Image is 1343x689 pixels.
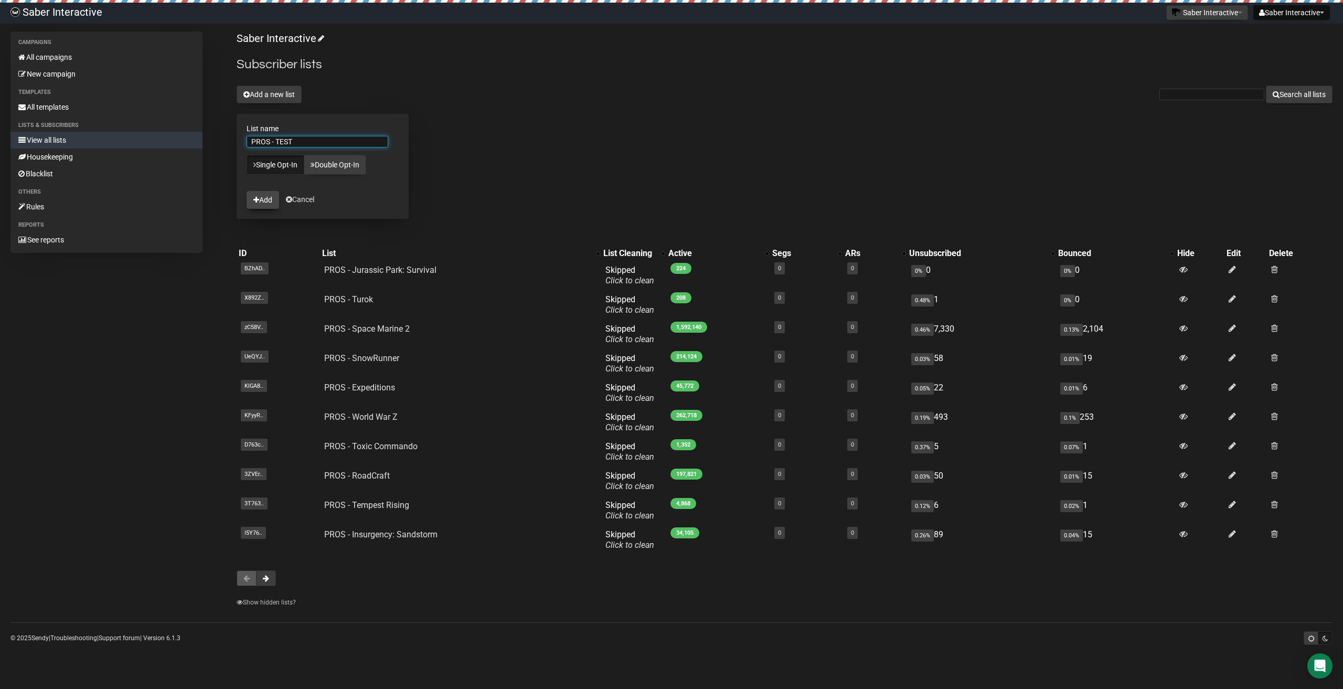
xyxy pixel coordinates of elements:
[10,86,202,99] li: Templates
[666,246,771,261] th: Active: No sort applied, activate to apply an ascending sort
[605,412,654,432] span: Skipped
[778,324,781,331] a: 0
[10,99,202,115] a: All templates
[324,324,410,334] a: PROS - Space Marine 2
[239,248,318,259] div: ID
[907,437,1056,467] td: 5
[605,383,654,403] span: Skipped
[605,324,654,344] span: Skipped
[605,393,654,403] a: Click to clean
[1060,265,1075,277] span: 0%
[605,452,654,462] a: Click to clean
[668,248,760,259] div: Active
[907,525,1056,555] td: 89
[10,198,202,215] a: Rules
[851,294,854,301] a: 0
[778,412,781,419] a: 0
[778,383,781,389] a: 0
[605,294,654,315] span: Skipped
[1269,248,1330,259] div: Delete
[911,324,934,336] span: 0.46%
[1172,8,1180,16] img: 1.png
[1056,437,1175,467] td: 1
[605,500,654,521] span: Skipped
[605,441,654,462] span: Skipped
[1060,383,1083,395] span: 0.01%
[907,261,1056,290] td: 0
[1266,86,1333,103] button: Search all lists
[10,119,202,132] li: Lists & subscribers
[907,246,1056,261] th: Unsubscribed: No sort applied, activate to apply an ascending sort
[1056,261,1175,290] td: 0
[237,55,1333,74] h2: Subscriber lists
[605,275,654,285] a: Click to clean
[1056,290,1175,320] td: 0
[670,322,707,333] span: 1,592,140
[851,353,854,360] a: 0
[1056,320,1175,349] td: 2,104
[241,439,268,451] span: D763c..
[10,66,202,82] a: New campaign
[10,219,202,231] li: Reports
[851,265,854,272] a: 0
[10,132,202,149] a: View all lists
[237,599,296,606] a: Show hidden lists?
[907,467,1056,496] td: 50
[845,248,897,259] div: ARs
[911,441,934,453] span: 0.37%
[911,529,934,542] span: 0.26%
[324,353,399,363] a: PROS - SnowRunner
[1056,496,1175,525] td: 1
[320,246,601,261] th: List: No sort applied, activate to apply an ascending sort
[1060,529,1083,542] span: 0.04%
[324,265,436,275] a: PROS - Jurassic Park: Survival
[1060,353,1083,365] span: 0.01%
[670,292,691,303] span: 208
[909,248,1046,259] div: Unsubscribed
[670,498,696,509] span: 4,868
[1060,412,1080,424] span: 0.1%
[1060,324,1083,336] span: 0.13%
[778,441,781,448] a: 0
[851,383,854,389] a: 0
[605,334,654,344] a: Click to clean
[605,511,654,521] a: Click to clean
[241,497,268,510] span: 3T763..
[911,471,934,483] span: 0.03%
[10,49,202,66] a: All campaigns
[605,265,654,285] span: Skipped
[1060,294,1075,306] span: 0%
[911,353,934,365] span: 0.03%
[778,294,781,301] a: 0
[241,262,269,274] span: BZhAD..
[247,191,279,209] button: Add
[241,321,267,333] span: zC58V..
[605,529,654,550] span: Skipped
[247,124,399,133] label: List name
[324,441,418,451] a: PROS - Toxic Commando
[605,364,654,374] a: Click to clean
[324,383,395,393] a: PROS - Expeditions
[241,468,267,480] span: 3ZVEr..
[1060,441,1083,453] span: 0.07%
[304,155,366,175] a: Double Opt-In
[911,265,926,277] span: 0%
[670,527,699,538] span: 34,105
[1060,471,1083,483] span: 0.01%
[1058,248,1164,259] div: Bounced
[31,634,49,642] a: Sendy
[241,380,267,392] span: KlGA8..
[99,634,140,642] a: Support forum
[603,248,656,259] div: List Cleaning
[670,351,702,362] span: 214,124
[605,481,654,491] a: Click to clean
[851,324,854,331] a: 0
[1056,246,1175,261] th: Bounced: No sort applied, activate to apply an ascending sort
[778,500,781,507] a: 0
[1175,246,1225,261] th: Hide: No sort applied, sorting is disabled
[10,231,202,248] a: See reports
[907,408,1056,437] td: 493
[911,500,934,512] span: 0.12%
[605,471,654,491] span: Skipped
[605,540,654,550] a: Click to clean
